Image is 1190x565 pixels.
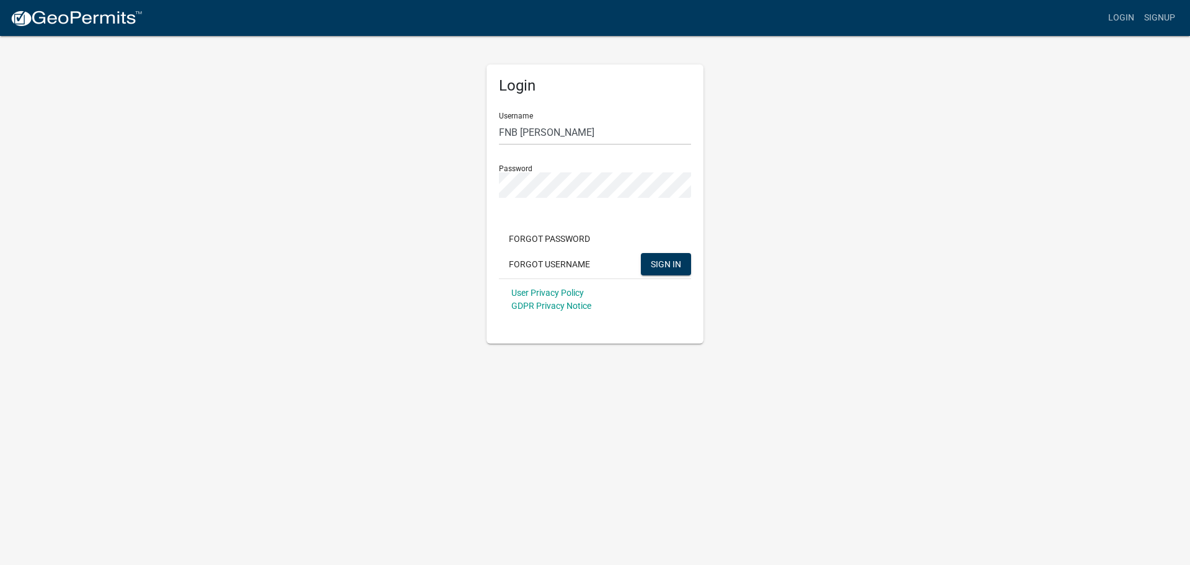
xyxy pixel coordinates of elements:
[511,288,584,298] a: User Privacy Policy
[499,228,600,250] button: Forgot Password
[674,125,689,140] keeper-lock: Open Keeper Popup
[511,301,591,311] a: GDPR Privacy Notice
[499,253,600,275] button: Forgot Username
[651,259,681,269] span: SIGN IN
[641,253,691,275] button: SIGN IN
[1103,6,1139,30] a: Login
[1139,6,1180,30] a: Signup
[499,77,691,95] h5: Login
